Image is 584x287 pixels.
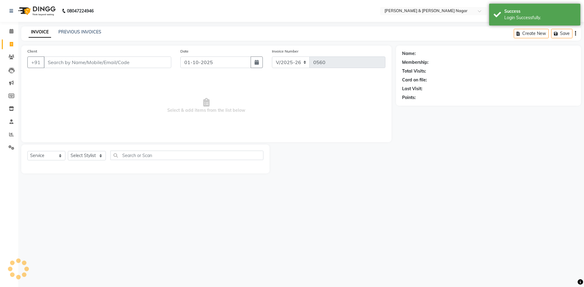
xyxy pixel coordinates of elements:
[110,151,263,160] input: Search or Scan
[27,75,385,136] span: Select & add items from the list below
[16,2,57,19] img: logo
[402,86,422,92] div: Last Visit:
[272,49,298,54] label: Invoice Number
[44,56,171,68] input: Search by Name/Mobile/Email/Code
[402,68,426,74] div: Total Visits:
[27,56,44,68] button: +91
[180,49,189,54] label: Date
[27,49,37,54] label: Client
[402,50,416,57] div: Name:
[402,77,427,83] div: Card on file:
[67,2,94,19] b: 08047224946
[504,15,576,21] div: Login Successfully.
[58,29,101,35] a: PREVIOUS INVOICES
[504,8,576,15] div: Success
[402,59,429,66] div: Membership:
[514,29,549,38] button: Create New
[402,94,416,101] div: Points:
[551,29,572,38] button: Save
[29,27,51,38] a: INVOICE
